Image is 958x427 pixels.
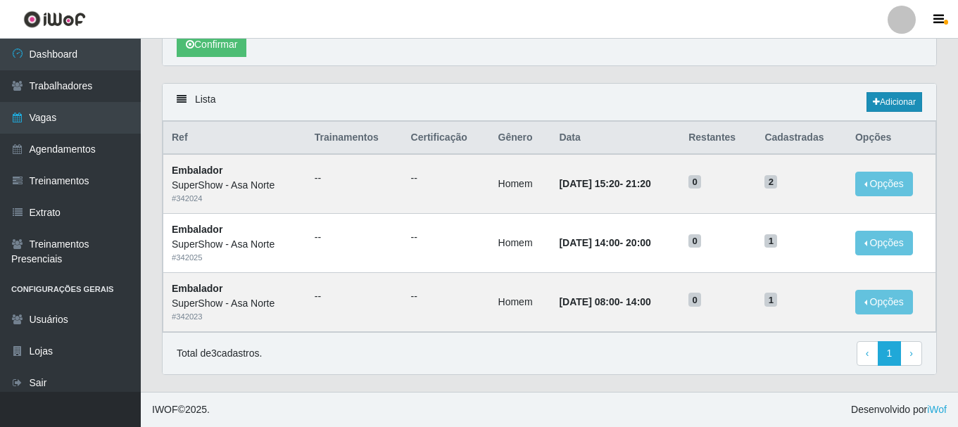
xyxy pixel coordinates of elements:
span: › [909,348,913,359]
ul: -- [315,230,394,245]
ul: -- [315,289,394,304]
ul: -- [411,289,481,304]
a: Next [900,341,922,367]
td: Homem [490,154,551,213]
a: Adicionar [866,92,922,112]
a: iWof [927,404,947,415]
span: 1 [764,293,777,307]
th: Certificação [403,122,490,155]
time: [DATE] 08:00 [559,296,619,307]
strong: Embalador [172,224,222,235]
span: ‹ [866,348,869,359]
time: [DATE] 14:00 [559,237,619,248]
div: # 342025 [172,252,298,264]
div: # 342024 [172,193,298,205]
span: 1 [764,234,777,248]
ul: -- [411,171,481,186]
th: Cadastradas [756,122,847,155]
img: CoreUI Logo [23,11,86,28]
span: IWOF [152,404,178,415]
div: SuperShow - Asa Norte [172,178,298,193]
th: Data [550,122,680,155]
a: Previous [857,341,878,367]
th: Ref [163,122,306,155]
td: Homem [490,272,551,331]
th: Gênero [490,122,551,155]
th: Restantes [680,122,756,155]
div: SuperShow - Asa Norte [172,296,298,311]
strong: - [559,296,650,307]
div: # 342023 [172,311,298,323]
button: Opções [855,172,913,196]
strong: Embalador [172,165,222,176]
nav: pagination [857,341,922,367]
time: [DATE] 15:20 [559,178,619,189]
time: 21:20 [626,178,651,189]
p: Total de 3 cadastros. [177,346,262,361]
span: © 2025 . [152,402,210,417]
span: 0 [688,234,701,248]
td: Homem [490,214,551,273]
ul: -- [411,230,481,245]
th: Opções [847,122,936,155]
ul: -- [315,171,394,186]
span: 2 [764,175,777,189]
span: Desenvolvido por [851,402,947,417]
th: Trainamentos [306,122,403,155]
button: Confirmar [177,32,246,57]
button: Opções [855,290,913,314]
strong: - [559,237,650,248]
span: 0 [688,293,701,307]
strong: - [559,178,650,189]
span: 0 [688,175,701,189]
div: Lista [163,84,936,121]
time: 14:00 [626,296,651,307]
div: SuperShow - Asa Norte [172,237,298,252]
button: Opções [855,231,913,255]
time: 20:00 [626,237,651,248]
strong: Embalador [172,283,222,294]
a: 1 [878,341,902,367]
